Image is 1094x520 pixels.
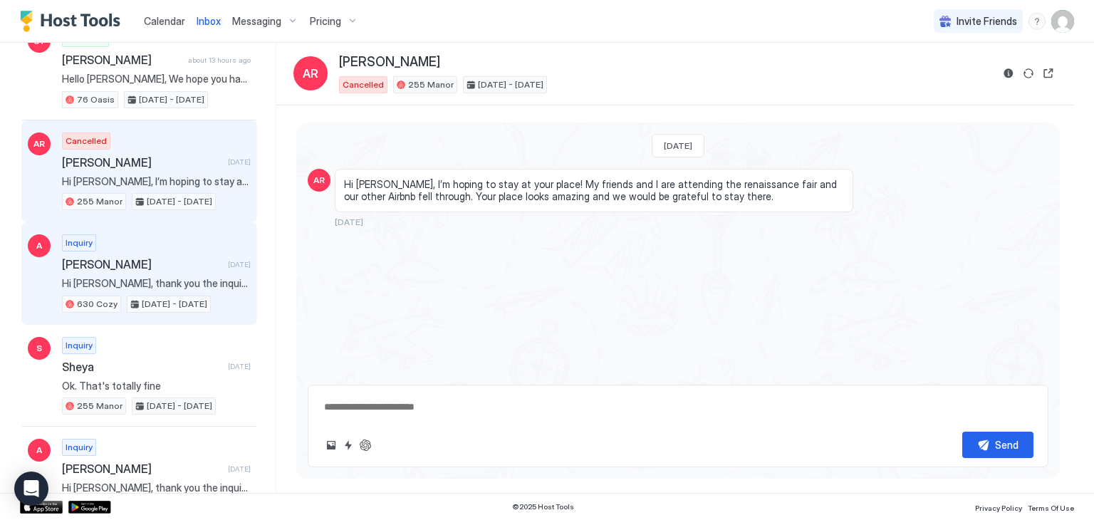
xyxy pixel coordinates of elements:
a: Google Play Store [68,501,111,514]
span: Sheya [62,360,222,374]
span: [DATE] [228,362,251,371]
span: 255 Manor [77,400,123,412]
span: Hi [PERSON_NAME], thank you the inquiry. Unfortunately, we do not discount our prices. [PERSON_NAME] [62,277,251,290]
button: Send [962,432,1033,458]
span: Hello [PERSON_NAME], We hope you had a wonderful time staying at our home. It would be really gre... [62,73,251,85]
span: 255 Manor [77,195,123,208]
span: 255 Manor [408,78,454,91]
a: Calendar [144,14,185,28]
a: Privacy Policy [975,499,1022,514]
button: ChatGPT Auto Reply [357,437,374,454]
span: Inbox [197,15,221,27]
span: A [36,239,42,252]
div: Open Intercom Messenger [14,472,48,506]
span: Calendar [144,15,185,27]
span: AR [313,174,325,187]
span: [PERSON_NAME] [339,54,440,71]
span: Cancelled [343,78,384,91]
span: [PERSON_NAME] [62,462,222,476]
button: Sync reservation [1020,65,1037,82]
span: 76 Oasis [77,93,115,106]
span: S [36,342,42,355]
button: Quick reply [340,437,357,454]
span: [DATE] - [DATE] [142,298,207,311]
span: Hi [PERSON_NAME], I’m hoping to stay at your place! My friends and I are attending the renaissanc... [344,178,844,203]
span: Cancelled [66,135,107,147]
span: Hi [PERSON_NAME], thank you the inquiry. Unfortunately, we do not discount our prices. [PERSON_NAME] [62,482,251,494]
span: [DATE] [664,140,692,151]
div: menu [1028,13,1046,30]
span: about 13 hours ago [188,56,251,65]
div: Send [995,437,1019,452]
button: Reservation information [1000,65,1017,82]
span: AR [303,65,318,82]
span: Terms Of Use [1028,504,1074,512]
span: [PERSON_NAME] [62,53,182,67]
a: Terms Of Use [1028,499,1074,514]
span: [DATE] - [DATE] [147,195,212,208]
span: [DATE] [228,157,251,167]
span: [DATE] - [DATE] [139,93,204,106]
span: Messaging [232,15,281,28]
span: Inquiry [66,339,93,352]
span: [DATE] - [DATE] [147,400,212,412]
span: [PERSON_NAME] [62,257,222,271]
span: Pricing [310,15,341,28]
a: Inbox [197,14,221,28]
span: [DATE] [228,464,251,474]
span: Inquiry [66,236,93,249]
span: Hi [PERSON_NAME], I’m hoping to stay at your place! My friends and I are attending the renaissanc... [62,175,251,188]
button: Upload image [323,437,340,454]
span: © 2025 Host Tools [512,502,574,511]
a: Host Tools Logo [20,11,127,32]
div: User profile [1051,10,1074,33]
span: 630 Cozy [77,298,118,311]
button: Open reservation [1040,65,1057,82]
span: Privacy Policy [975,504,1022,512]
span: [DATE] [228,260,251,269]
span: Ok. That's totally fine [62,380,251,392]
span: Invite Friends [957,15,1017,28]
span: [DATE] - [DATE] [478,78,543,91]
span: [PERSON_NAME] [62,155,222,170]
a: App Store [20,501,63,514]
span: Inquiry [66,441,93,454]
span: AR [33,137,45,150]
span: [DATE] [335,217,363,227]
span: A [36,444,42,457]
